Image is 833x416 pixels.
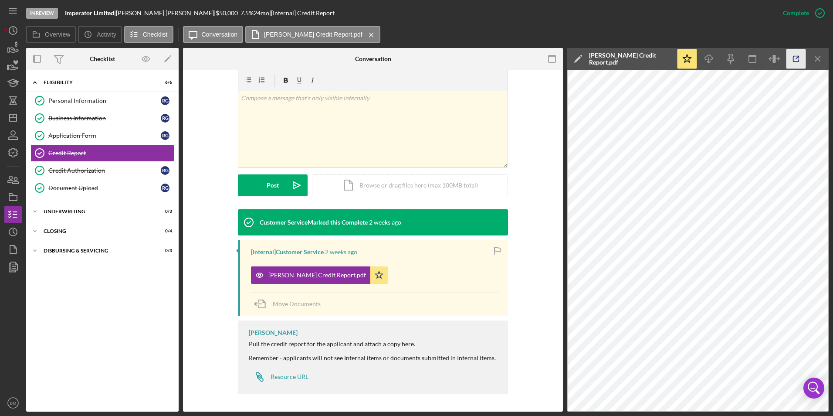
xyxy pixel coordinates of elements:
div: 6 / 6 [156,80,172,85]
div: R G [161,131,169,140]
div: Resource URL [271,373,308,380]
div: R G [161,114,169,123]
a: Credit AuthorizationRG [30,162,174,179]
a: Personal InformationRG [30,92,174,109]
div: [PERSON_NAME] Credit Report.pdf [268,272,366,279]
span: Move Documents [273,300,321,307]
div: R G [161,96,169,105]
div: 7.5 % [240,10,254,17]
div: Closing [44,228,150,234]
div: [PERSON_NAME] [PERSON_NAME] | [116,10,216,17]
button: BM [4,394,22,412]
button: [PERSON_NAME] Credit Report.pdf [245,26,380,43]
div: Disbursing & Servicing [44,248,150,253]
button: Move Documents [251,293,329,315]
div: R G [161,184,169,192]
div: Underwriting [44,209,150,214]
div: Credit Authorization [48,167,161,174]
div: 0 / 4 [156,228,172,234]
div: Pull the credit report for the applicant and attach a copy here. Remember - applicants will not s... [249,341,496,361]
time: 2025-09-04 23:47 [369,219,401,226]
div: Conversation [355,55,391,62]
div: | [Internal] Credit Report [269,10,335,17]
time: 2025-09-04 23:47 [325,249,357,256]
div: | [65,10,116,17]
button: [PERSON_NAME] Credit Report.pdf [251,266,388,284]
b: Imperator Limited [65,9,114,17]
a: Business InformationRG [30,109,174,127]
div: [Internal] Customer Service [251,249,324,256]
a: Application FormRG [30,127,174,144]
div: Checklist [90,55,115,62]
div: 0 / 3 [156,209,172,214]
label: [PERSON_NAME] Credit Report.pdf [264,31,362,38]
a: Document UploadRG [30,179,174,197]
div: R G [161,166,169,175]
button: Post [238,174,308,196]
a: Resource URL [249,368,308,385]
button: Conversation [183,26,244,43]
div: 24 mo [254,10,269,17]
span: $50,000 [216,9,238,17]
div: 0 / 3 [156,248,172,253]
div: Complete [783,4,809,22]
div: Credit Report [48,150,174,157]
a: Credit Report [30,144,174,162]
div: Post [267,174,279,196]
div: Open Intercom Messenger [803,378,824,399]
text: BM [10,401,16,406]
button: Overview [26,26,76,43]
div: Application Form [48,132,161,139]
button: Activity [78,26,122,43]
div: Personal Information [48,97,161,104]
button: Checklist [124,26,173,43]
div: Document Upload [48,184,161,191]
label: Checklist [143,31,168,38]
div: [PERSON_NAME] Credit Report.pdf [589,52,672,66]
label: Activity [97,31,116,38]
div: Eligibility [44,80,150,85]
label: Conversation [202,31,238,38]
div: Customer Service Marked this Complete [260,219,368,226]
div: Business Information [48,115,161,122]
div: In Review [26,8,58,19]
button: Complete [774,4,829,22]
div: [PERSON_NAME] [249,329,298,336]
label: Overview [45,31,70,38]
